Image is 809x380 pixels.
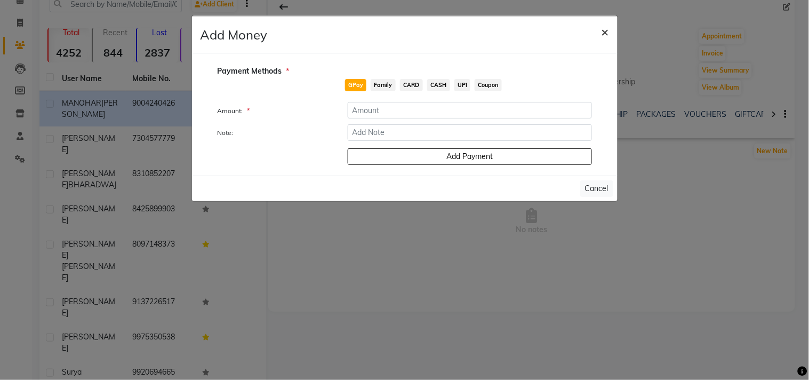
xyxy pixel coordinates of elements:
button: Close [593,17,618,46]
input: Add Note [348,124,592,141]
span: Family [371,79,396,91]
span: Coupon [475,79,502,91]
span: Payment Methods [218,66,290,77]
input: Amount [348,102,592,118]
label: Amount: [210,106,340,116]
span: CARD [400,79,423,91]
h4: Add Money [201,25,268,44]
button: Cancel [580,180,613,197]
span: UPI [454,79,471,91]
label: Note: [210,128,340,138]
span: CASH [427,79,450,91]
span: GPay [345,79,367,91]
span: × [602,23,609,39]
